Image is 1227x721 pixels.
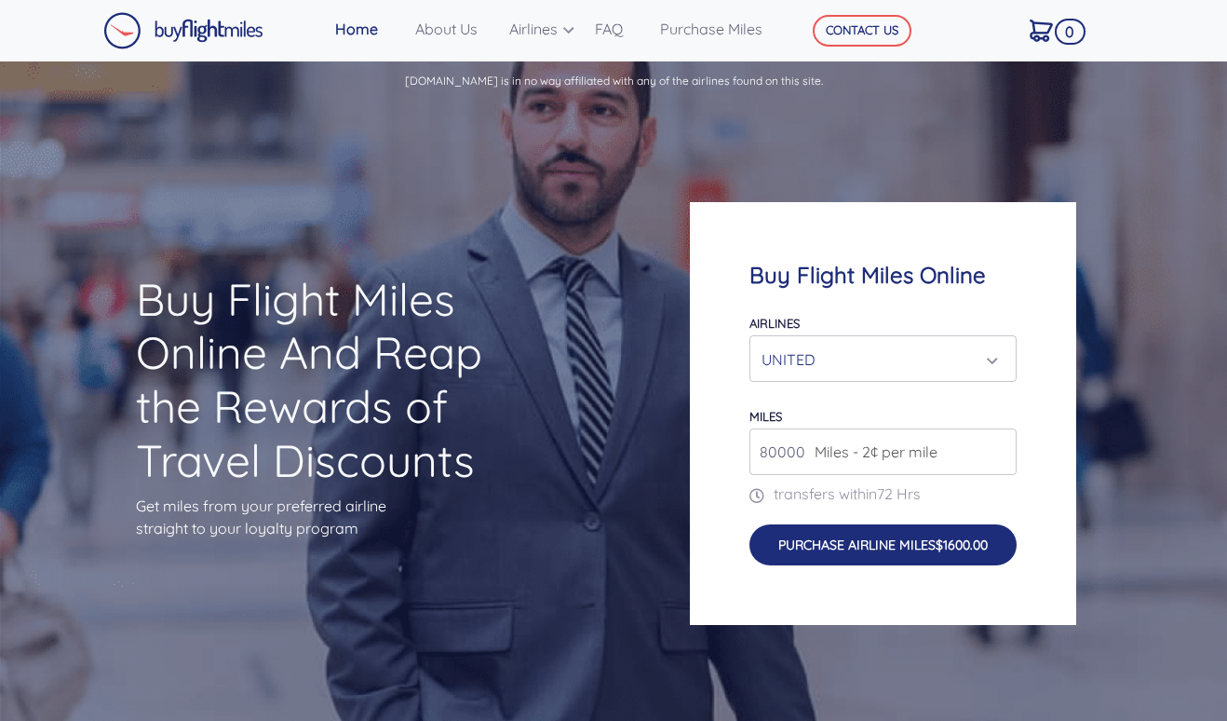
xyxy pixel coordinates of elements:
h4: Buy Flight Miles Online [749,262,1017,289]
a: FAQ [587,10,653,48]
span: Miles - 2¢ per mile [805,441,937,463]
button: Purchase Airline Miles$1600.00 [749,524,1017,565]
div: UNITED [762,342,993,377]
label: Airlines [749,316,800,331]
span: 72 Hrs [877,484,921,503]
img: Buy Flight Miles Logo [103,12,263,49]
img: Cart [1030,20,1053,42]
span: 0 [1055,19,1085,45]
a: Airlines [502,10,587,48]
h1: Buy Flight Miles Online And Reap the Rewards of Travel Discounts [136,273,537,487]
label: miles [749,409,782,424]
a: 0 [1022,10,1079,49]
a: About Us [408,10,502,48]
button: CONTACT US [813,15,911,47]
p: Get miles from your preferred airline straight to your loyalty program [136,495,537,539]
a: Home [328,10,408,48]
p: transfers within [749,483,1017,505]
button: UNITED [749,335,1017,382]
a: Purchase Miles [653,10,785,48]
a: Buy Flight Miles Logo [103,7,263,54]
span: $1600.00 [936,537,988,553]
